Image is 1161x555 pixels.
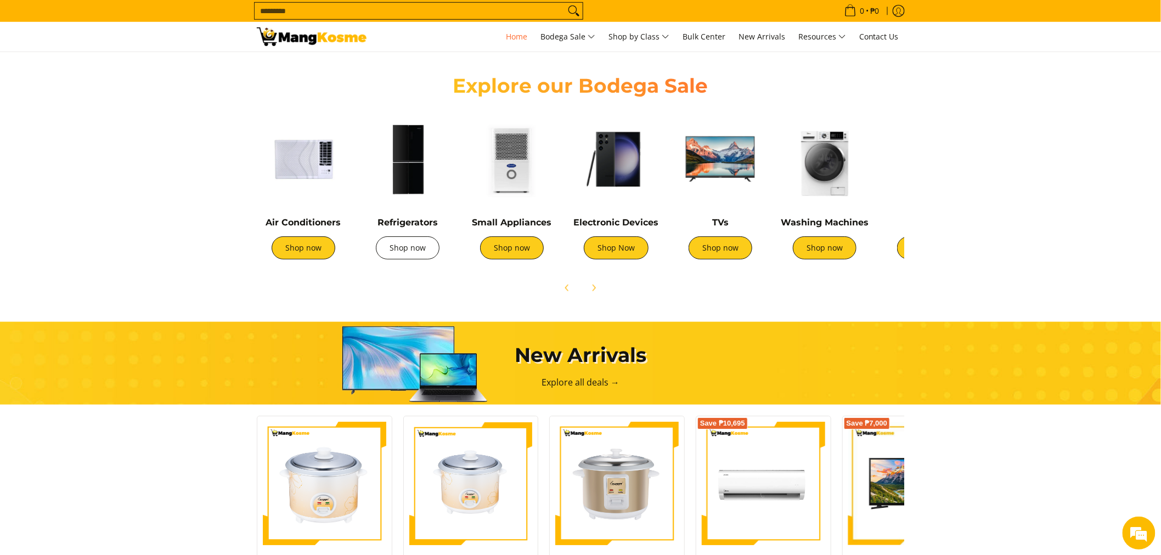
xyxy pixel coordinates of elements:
[377,217,438,228] a: Refrigerators
[712,217,729,228] a: TVs
[506,31,527,42] span: Home
[858,7,866,15] span: 0
[869,7,881,15] span: ₱0
[540,30,595,44] span: Bodega Sale
[781,217,869,228] a: Washing Machines
[677,22,731,52] a: Bulk Center
[689,236,752,259] a: Shop now
[263,422,386,545] img: https://mangkosme.com/products/rabbit-1-8-l-rice-cooker-yellow-class-a
[897,236,961,259] a: Shop now
[793,236,856,259] a: Shop now
[472,217,552,228] a: Small Appliances
[542,376,619,388] a: Explore all deals →
[565,3,583,19] button: Search
[409,422,533,545] img: rabbit-1.2-liter-rice-cooker-yellow-full-view-mang-kosme
[480,236,544,259] a: Shop now
[733,22,791,52] a: New Arrivals
[272,236,335,259] a: Shop now
[798,30,846,44] span: Resources
[848,422,972,545] img: samsung-43-inch-led-tv-full-view- mang-kosme
[882,112,976,206] img: Cookers
[702,422,825,545] img: Midea 3.0 HP Celest Basic Split-Type Inverter Air Conditioner (Premium)
[700,420,745,427] span: Save ₱10,695
[257,112,350,206] img: Air Conditioners
[778,112,871,206] img: Washing Machines
[465,112,559,206] img: Small Appliances
[674,112,767,206] img: TVs
[854,22,904,52] a: Contact Us
[841,5,883,17] span: •
[266,217,341,228] a: Air Conditioners
[570,112,663,206] img: Electronic Devices
[257,27,367,46] img: Mang Kosme: Your Home Appliances Warehouse Sale Partner!
[376,236,439,259] a: Shop now
[608,30,669,44] span: Shop by Class
[739,31,785,42] span: New Arrivals
[584,236,649,259] a: Shop Now
[683,31,725,42] span: Bulk Center
[555,276,579,300] button: Previous
[574,217,659,228] a: Electronic Devices
[421,73,740,98] h2: Explore our Bodega Sale
[859,31,899,42] span: Contact Us
[603,22,675,52] a: Shop by Class
[847,420,888,427] span: Save ₱7,000
[377,22,904,52] nav: Main Menu
[582,276,606,300] button: Next
[535,22,601,52] a: Bodega Sale
[793,22,852,52] a: Resources
[555,422,679,545] img: https://mangkosme.com/products/rabbit-1-5-l-c-rice-cooker-chrome-class-a
[361,112,454,206] img: Refrigerators
[500,22,533,52] a: Home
